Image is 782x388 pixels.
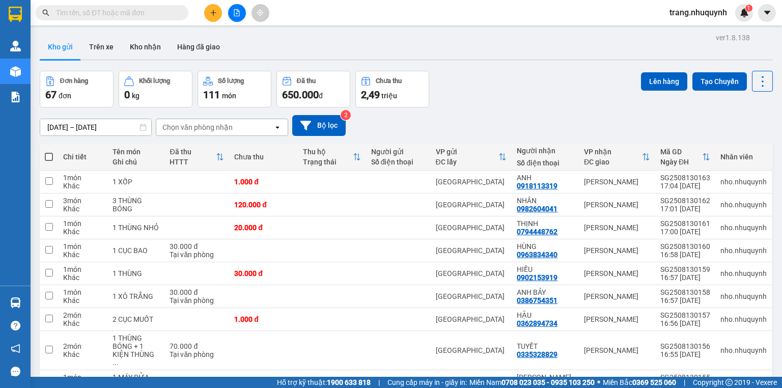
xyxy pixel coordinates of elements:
[517,159,574,167] div: Số điện thoại
[517,373,574,381] div: VŨ SƠN
[660,288,710,296] div: SG2508130158
[725,379,733,386] span: copyright
[63,153,102,161] div: Chi tiết
[579,144,655,171] th: Toggle SortBy
[660,174,710,182] div: SG2508130163
[63,219,102,228] div: 1 món
[436,158,499,166] div: ĐC lấy
[660,265,710,273] div: SG2508130159
[584,269,650,278] div: [PERSON_NAME]
[660,219,710,228] div: SG2508130161
[63,350,102,358] div: Khác
[113,224,159,232] div: 1 THÙNG NHỎ
[597,380,600,384] span: ⚪️
[436,346,507,354] div: [GEOGRAPHIC_DATA]
[341,110,351,120] sup: 2
[9,7,22,22] img: logo-vxr
[371,148,426,156] div: Người gửi
[234,178,292,186] div: 1.000 đ
[252,4,269,22] button: aim
[234,269,292,278] div: 30.000 đ
[763,8,772,17] span: caret-down
[63,251,102,259] div: Khác
[282,89,319,101] span: 650.000
[113,334,159,367] div: 1 THÙNG BÓNG + 1 KIỆN THÙNG BÓNG
[584,346,650,354] div: [PERSON_NAME]
[660,197,710,205] div: SG2508130162
[584,158,642,166] div: ĐC giao
[63,242,102,251] div: 1 món
[660,296,710,304] div: 16:57 [DATE]
[517,311,574,319] div: HẬU
[584,178,650,186] div: [PERSON_NAME]
[745,5,752,12] sup: 1
[376,77,402,85] div: Chưa thu
[517,265,574,273] div: HIẾU
[660,350,710,358] div: 16:55 [DATE]
[660,148,702,156] div: Mã GD
[436,269,507,278] div: [GEOGRAPHIC_DATA]
[63,342,102,350] div: 2 món
[40,119,151,135] input: Select a date range.
[113,246,159,255] div: 1 CỤC BAO
[584,315,650,323] div: [PERSON_NAME]
[119,71,192,107] button: Khối lượng0kg
[10,92,21,102] img: solution-icon
[113,269,159,278] div: 1 THÙNG
[132,92,139,100] span: kg
[720,201,767,209] div: nho.nhuquynh
[740,8,749,17] img: icon-new-feature
[63,265,102,273] div: 1 món
[59,92,71,100] span: đơn
[63,373,102,381] div: 1 món
[218,77,244,85] div: Số lượng
[276,71,350,107] button: Đã thu650.000đ
[234,153,292,161] div: Chưa thu
[436,224,507,232] div: [GEOGRAPHIC_DATA]
[63,174,102,182] div: 1 món
[222,92,236,100] span: món
[381,92,397,100] span: triệu
[641,72,687,91] button: Lên hàng
[139,77,170,85] div: Khối lượng
[63,228,102,236] div: Khác
[40,71,114,107] button: Đơn hàng67đơn
[660,251,710,259] div: 16:58 [DATE]
[660,182,710,190] div: 17:04 [DATE]
[81,35,122,59] button: Trên xe
[298,144,366,171] th: Toggle SortBy
[436,292,507,300] div: [GEOGRAPHIC_DATA]
[584,292,650,300] div: [PERSON_NAME]
[517,197,574,205] div: NHÂN
[303,148,353,156] div: Thu hộ
[720,178,767,186] div: nho.nhuquynh
[113,178,159,186] div: 1 XỐP
[692,72,747,91] button: Tạo Chuyến
[584,246,650,255] div: [PERSON_NAME]
[720,269,767,278] div: nho.nhuquynh
[60,77,88,85] div: Đơn hàng
[63,296,102,304] div: Khác
[517,182,557,190] div: 0918113319
[684,377,685,388] span: |
[517,242,574,251] div: HÙNG
[273,123,282,131] svg: open
[517,147,574,155] div: Người nhận
[584,224,650,232] div: [PERSON_NAME]
[170,350,224,358] div: Tại văn phòng
[319,92,323,100] span: đ
[10,41,21,51] img: warehouse-icon
[11,367,20,376] span: message
[660,319,710,327] div: 16:56 [DATE]
[720,153,767,161] div: Nhân viên
[378,377,380,388] span: |
[660,342,710,350] div: SG2508130156
[170,158,216,166] div: HTTT
[297,77,316,85] div: Đã thu
[660,228,710,236] div: 17:00 [DATE]
[63,273,102,282] div: Khác
[124,89,130,101] span: 0
[660,242,710,251] div: SG2508130160
[720,292,767,300] div: nho.nhuquynh
[431,144,512,171] th: Toggle SortBy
